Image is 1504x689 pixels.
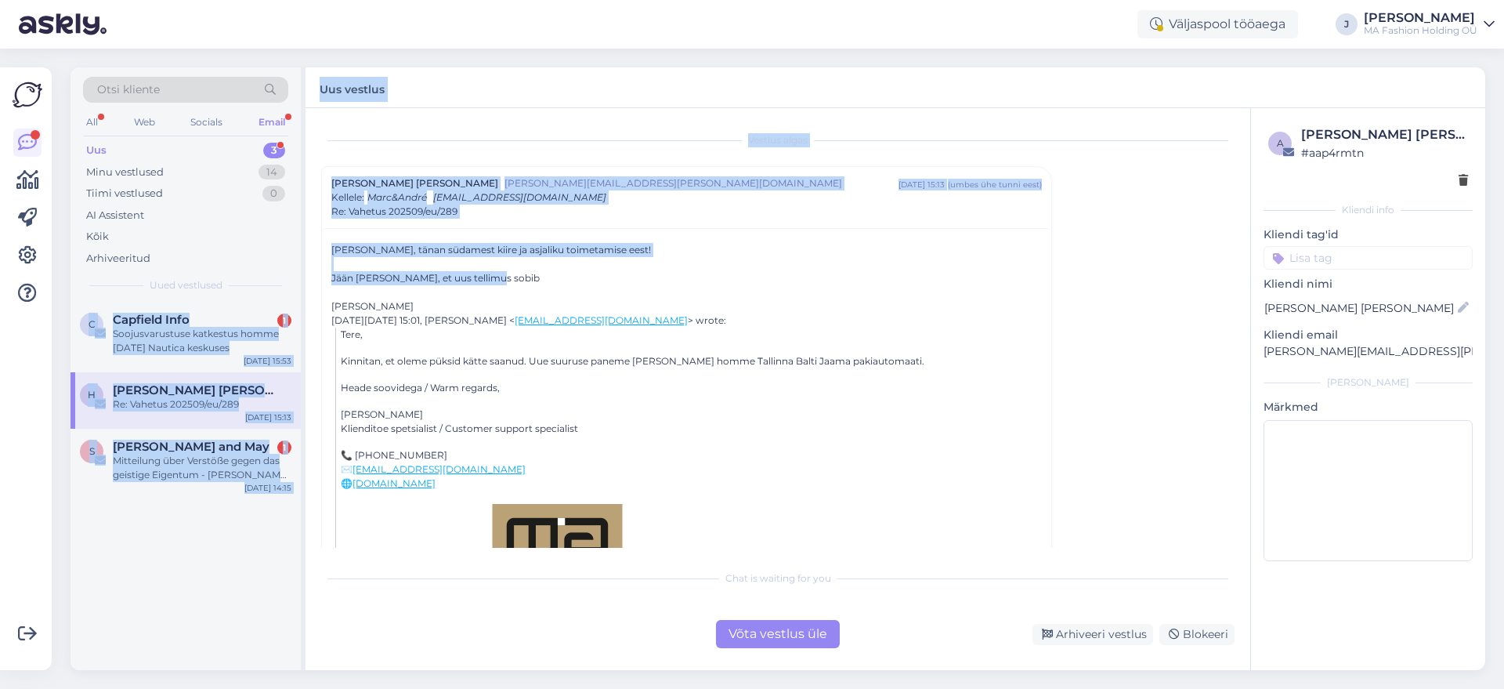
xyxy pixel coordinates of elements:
[86,165,164,180] div: Minu vestlused
[83,112,101,132] div: All
[187,112,226,132] div: Socials
[97,82,160,98] span: Otsi kliente
[113,440,269,454] span: Slaughter and May
[1264,276,1473,292] p: Kliendi nimi
[1364,12,1477,24] div: [PERSON_NAME]
[258,165,285,180] div: 14
[255,112,288,132] div: Email
[331,271,1042,285] div: Jään [PERSON_NAME], et uus tellimus sobib
[352,463,526,475] a: [EMAIL_ADDRESS][DOMAIN_NAME]
[1336,13,1358,35] div: J
[898,179,945,190] div: [DATE] 15:13
[1264,343,1473,360] p: [PERSON_NAME][EMAIL_ADDRESS][PERSON_NAME][DOMAIN_NAME]
[1264,246,1473,270] input: Lisa tag
[341,448,1041,491] p: 📞 [PHONE_NUMBER] ✉️ 🌐
[1264,203,1473,217] div: Kliendi info
[113,454,291,482] div: Mitteilung über Verstöße gegen das geistige Eigentum - [PERSON_NAME] and May
[86,143,107,158] div: Uus
[504,176,898,190] span: [PERSON_NAME][EMAIL_ADDRESS][PERSON_NAME][DOMAIN_NAME]
[13,80,42,110] img: Askly Logo
[86,186,163,201] div: Tiimi vestlused
[113,383,276,397] span: hannula menning
[341,328,1041,342] p: Tere,
[263,143,285,158] div: 3
[1264,399,1473,415] p: Märkmed
[352,477,436,489] a: [DOMAIN_NAME]
[321,133,1235,147] div: Vestlus algas
[331,205,457,219] span: Re: Vahetus 202509/eu/289
[262,186,285,201] div: 0
[1301,144,1468,161] div: # aap4rmtn
[244,482,291,494] div: [DATE] 14:15
[1364,24,1477,37] div: MA Fashion Holding OÜ
[88,389,96,401] span: h
[131,112,158,132] div: Web
[1264,327,1473,343] p: Kliendi email
[86,229,109,245] div: Kõik
[341,381,1041,395] p: Heade soovidega / Warm regards,
[1364,12,1495,37] a: [PERSON_NAME]MA Fashion Holding OÜ
[1032,624,1153,645] div: Arhiveeri vestlus
[948,179,1042,190] div: ( umbes ühe tunni eest )
[433,191,606,203] span: [EMAIL_ADDRESS][DOMAIN_NAME]
[89,445,95,457] span: S
[1264,299,1455,317] input: Lisa nimi
[244,355,291,367] div: [DATE] 15:53
[515,314,688,326] a: [EMAIL_ADDRESS][DOMAIN_NAME]
[89,318,96,330] span: C
[1264,375,1473,390] div: [PERSON_NAME]
[320,77,385,98] label: Uus vestlus
[331,176,498,190] span: [PERSON_NAME] [PERSON_NAME]
[150,278,222,292] span: Uued vestlused
[331,314,1042,328] div: [DATE][DATE] 15:01, [PERSON_NAME] < > wrote:
[331,191,364,203] span: Kellele :
[1301,125,1468,144] div: [PERSON_NAME] [PERSON_NAME]
[331,243,1042,257] div: [PERSON_NAME], tänan südamest kiire ja asjaliku toimetamise eest!
[1159,624,1235,645] div: Blokeeri
[367,191,427,203] span: Marc&André
[113,313,190,327] span: Capfield Info
[1264,227,1473,243] p: Kliendi tag'id
[86,251,150,267] div: Arhiveeritud
[277,441,291,455] div: 1
[86,208,144,223] div: AI Assistent
[341,354,1041,368] p: Kinnitan, et oleme püksid kätte saanud. Uue suuruse paneme [PERSON_NAME] homme Tallinna Balti Jaa...
[277,314,291,328] div: 1
[716,620,840,648] div: Võta vestlus üle
[113,327,291,355] div: Soojusvarustuse katkestus homme [DATE] Nautica keskuses
[245,412,291,423] div: [DATE] 15:13
[341,408,1041,436] p: [PERSON_NAME] Klienditoe spetsialist / Customer support specialist
[1137,10,1298,38] div: Väljaspool tööaega
[321,571,1235,586] div: Chat is waiting for you
[1277,137,1284,149] span: a
[113,397,291,412] div: Re: Vahetus 202509/eu/289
